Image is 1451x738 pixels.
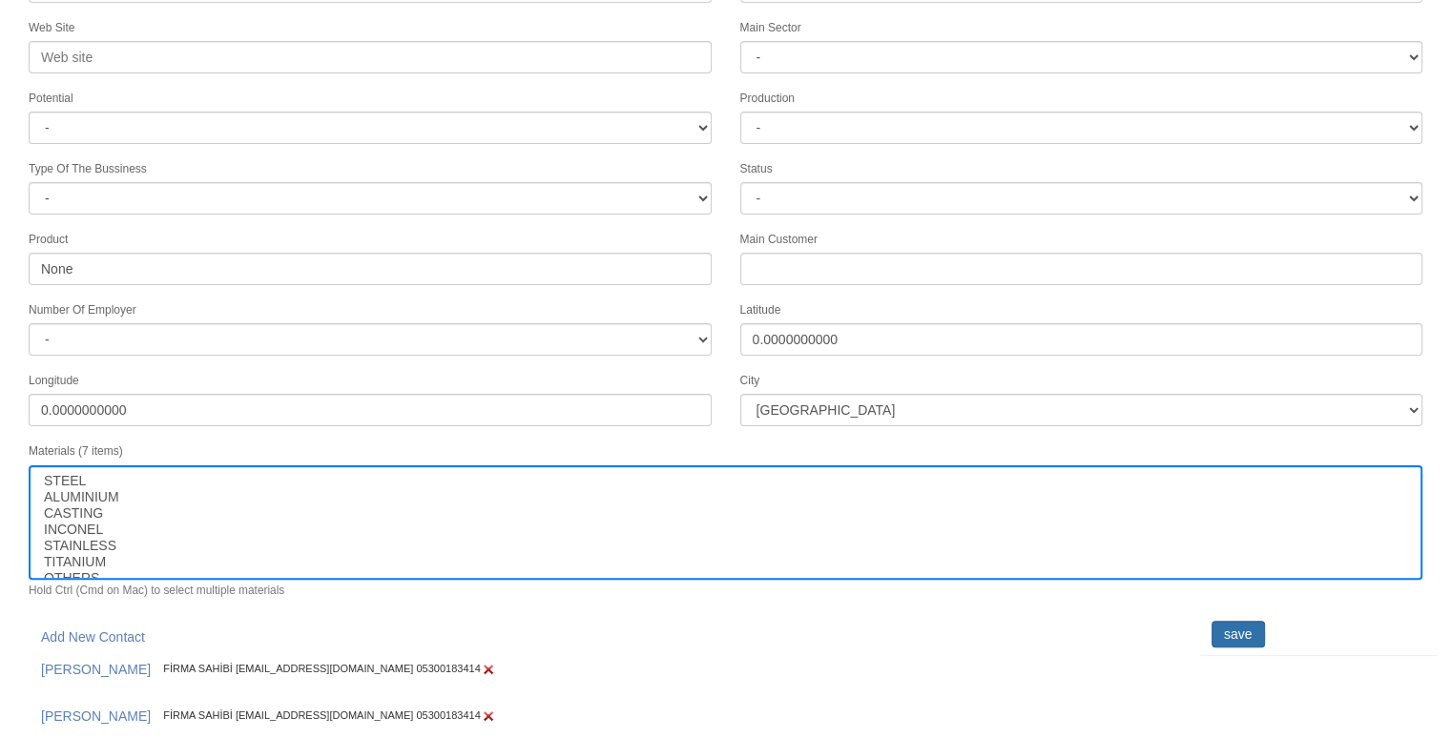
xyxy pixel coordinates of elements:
div: FİRMA SAHİBİ [EMAIL_ADDRESS][DOMAIN_NAME] 05300183414 [29,653,1186,686]
a: [PERSON_NAME] [29,653,163,686]
option: CASTING [42,505,1409,522]
label: Web Site [29,20,74,36]
a: [PERSON_NAME] [29,700,163,732]
label: Type Of The Bussiness [29,161,147,177]
div: FİRMA SAHİBİ [EMAIL_ADDRESS][DOMAIN_NAME] 05300183414 [29,700,1186,732]
label: Main Customer [740,232,818,248]
label: Product [29,232,68,248]
label: Production [740,91,795,107]
label: Status [740,161,773,177]
option: STEEL [42,473,1409,489]
img: Edit [481,708,496,724]
label: Number Of Employer [29,302,136,318]
img: Edit [481,662,496,677]
label: Materials (7 items) [29,443,123,460]
option: OTHERS [42,570,1409,586]
option: ALUMINIUM [42,489,1409,505]
input: save [1212,621,1265,647]
option: STAINLESS [42,538,1409,554]
label: City [740,373,760,389]
option: TITANIUM [42,554,1409,570]
label: Potential [29,91,73,107]
input: Web site [29,41,712,73]
label: Longitude [29,373,79,389]
label: Latitude [740,302,781,318]
option: INCONEL [42,522,1409,538]
label: Main Sector [740,20,801,36]
small: Hold Ctrl (Cmd on Mac) to select multiple materials [29,584,284,597]
a: Add New Contact [29,621,157,653]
